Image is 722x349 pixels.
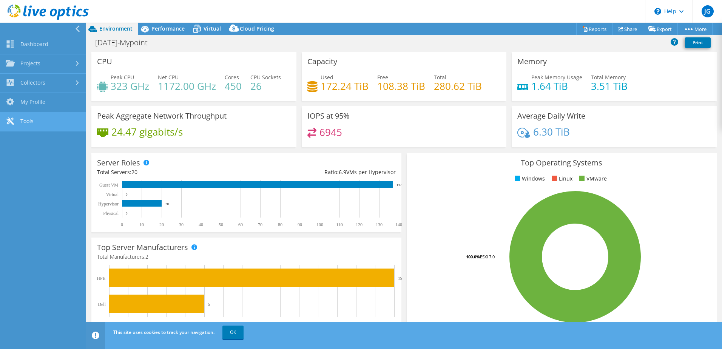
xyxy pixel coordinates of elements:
[99,182,118,188] text: Guest VM
[654,8,661,15] svg: \n
[240,25,274,32] span: Cloud Pricing
[225,74,239,81] span: Cores
[97,243,188,252] h3: Top Server Manufacturers
[591,82,628,90] h4: 3.51 TiB
[199,222,203,227] text: 40
[677,23,713,35] a: More
[480,254,495,259] tspan: ESXi 7.0
[219,222,223,227] text: 50
[204,25,221,32] span: Virtual
[179,222,184,227] text: 30
[531,74,582,81] span: Peak Memory Usage
[377,74,388,81] span: Free
[103,211,119,216] text: Physical
[577,174,607,183] li: VMware
[97,253,396,261] h4: Total Manufacturers:
[356,222,363,227] text: 120
[99,25,133,32] span: Environment
[139,222,144,227] text: 10
[111,128,183,136] h4: 24.47 gigabits/s
[612,23,643,35] a: Share
[396,183,402,187] text: 137
[97,112,227,120] h3: Peak Aggregate Network Throughput
[395,222,402,227] text: 140
[246,168,395,176] div: Ratio: VMs per Hypervisor
[98,302,106,307] text: Dell
[278,222,282,227] text: 80
[159,222,164,227] text: 20
[298,222,302,227] text: 90
[121,222,123,227] text: 0
[321,74,333,81] span: Used
[92,39,159,47] h1: [DATE]-Mypoint
[151,25,185,32] span: Performance
[111,74,134,81] span: Peak CPU
[238,222,243,227] text: 60
[517,57,547,66] h3: Memory
[111,82,149,90] h4: 323 GHz
[208,302,210,306] text: 5
[165,202,169,206] text: 20
[434,74,446,81] span: Total
[517,112,585,120] h3: Average Daily Write
[307,112,350,120] h3: IOPS at 95%
[576,23,612,35] a: Reports
[412,159,711,167] h3: Top Operating Systems
[531,82,582,90] h4: 1.64 TiB
[98,201,119,207] text: Hypervisor
[126,193,128,196] text: 0
[145,253,148,260] span: 2
[685,37,711,48] a: Print
[307,57,337,66] h3: Capacity
[97,57,112,66] h3: CPU
[250,74,281,81] span: CPU Sockets
[106,192,119,197] text: Virtual
[376,222,383,227] text: 130
[131,168,137,176] span: 20
[97,276,105,281] text: HPE
[97,159,140,167] h3: Server Roles
[158,82,216,90] h4: 1172.00 GHz
[434,82,482,90] h4: 280.62 TiB
[513,174,545,183] li: Windows
[591,74,626,81] span: Total Memory
[702,5,714,17] span: JG
[398,276,403,280] text: 15
[250,82,281,90] h4: 26
[126,212,128,215] text: 0
[319,128,342,136] h4: 6945
[222,326,244,339] a: OK
[550,174,572,183] li: Linux
[466,254,480,259] tspan: 100.0%
[336,222,343,227] text: 110
[533,128,570,136] h4: 6.30 TiB
[321,82,369,90] h4: 172.24 TiB
[225,82,242,90] h4: 450
[158,74,179,81] span: Net CPU
[97,168,246,176] div: Total Servers:
[377,82,425,90] h4: 108.38 TiB
[258,222,262,227] text: 70
[316,222,323,227] text: 100
[339,168,346,176] span: 6.9
[113,329,214,335] span: This site uses cookies to track your navigation.
[643,23,678,35] a: Export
